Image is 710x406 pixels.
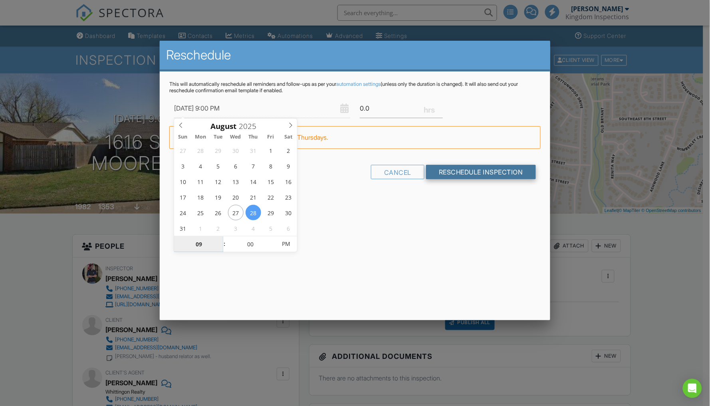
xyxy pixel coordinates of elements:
input: Scroll to increment [236,121,263,131]
span: August 3, 2025 [175,158,191,174]
span: August 17, 2025 [175,189,191,205]
a: automation settings [336,81,381,87]
span: August 1, 2025 [263,143,279,158]
span: Wed [227,135,244,140]
span: July 28, 2025 [193,143,208,158]
span: : [223,236,226,252]
span: July 31, 2025 [246,143,261,158]
span: August 29, 2025 [263,205,279,220]
span: September 2, 2025 [210,220,226,236]
span: August 10, 2025 [175,174,191,189]
span: September 5, 2025 [263,220,279,236]
span: Fri [262,135,280,140]
div: FYI: [PERSON_NAME] is not scheduled on Thursdays. [169,126,541,149]
span: August 11, 2025 [193,174,208,189]
span: August 18, 2025 [193,189,208,205]
input: Scroll to increment [226,236,275,252]
span: August 14, 2025 [246,174,261,189]
span: August 13, 2025 [228,174,244,189]
span: August 21, 2025 [246,189,261,205]
span: August 2, 2025 [281,143,296,158]
span: August 27, 2025 [228,205,244,220]
span: Scroll to increment [210,123,236,130]
span: Sun [174,135,192,140]
span: August 23, 2025 [281,189,296,205]
span: September 1, 2025 [193,220,208,236]
span: August 15, 2025 [263,174,279,189]
span: August 20, 2025 [228,189,244,205]
span: August 30, 2025 [281,205,296,220]
div: Cancel [371,165,424,179]
input: Reschedule Inspection [426,165,536,179]
span: September 4, 2025 [246,220,261,236]
span: August 4, 2025 [193,158,208,174]
span: Sat [280,135,297,140]
span: August 7, 2025 [246,158,261,174]
span: July 29, 2025 [210,143,226,158]
span: September 6, 2025 [281,220,296,236]
span: Click to toggle [275,236,297,252]
span: August 28, 2025 [246,205,261,220]
h2: Reschedule [166,47,544,63]
div: Open Intercom Messenger [683,379,702,398]
span: August 25, 2025 [193,205,208,220]
span: August 16, 2025 [281,174,296,189]
span: August 31, 2025 [175,220,191,236]
span: July 30, 2025 [228,143,244,158]
span: August 19, 2025 [210,189,226,205]
span: Tue [209,135,227,140]
span: August 6, 2025 [228,158,244,174]
span: August 26, 2025 [210,205,226,220]
span: August 8, 2025 [263,158,279,174]
span: Thu [244,135,262,140]
span: September 3, 2025 [228,220,244,236]
span: August 24, 2025 [175,205,191,220]
p: This will automatically reschedule all reminders and follow-ups as per your (unless only the dura... [169,81,541,94]
input: Scroll to increment [174,236,223,252]
span: August 12, 2025 [210,174,226,189]
span: August 22, 2025 [263,189,279,205]
span: August 9, 2025 [281,158,296,174]
span: Mon [192,135,209,140]
span: July 27, 2025 [175,143,191,158]
span: August 5, 2025 [210,158,226,174]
